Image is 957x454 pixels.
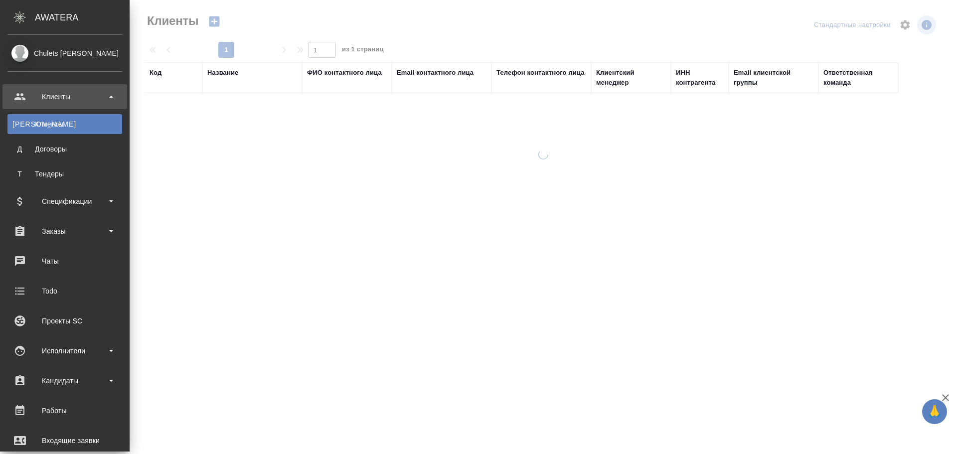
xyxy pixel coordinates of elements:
a: Чаты [2,249,127,274]
a: Todo [2,279,127,303]
div: Договоры [12,144,117,154]
div: Клиентский менеджер [596,68,666,88]
div: Название [207,68,238,78]
a: ТТендеры [7,164,122,184]
div: Чаты [7,254,122,269]
div: Спецификации [7,194,122,209]
button: 🙏 [922,399,947,424]
div: Chulets [PERSON_NAME] [7,48,122,59]
div: Клиенты [12,119,117,129]
div: Todo [7,284,122,299]
div: Код [150,68,161,78]
a: Проекты SC [2,308,127,333]
a: Работы [2,398,127,423]
div: Исполнители [7,343,122,358]
div: Кандидаты [7,373,122,388]
div: Клиенты [7,89,122,104]
div: AWATERA [35,7,130,27]
div: ИНН контрагента [676,68,724,88]
div: Телефон контактного лица [496,68,585,78]
div: Ответственная команда [823,68,893,88]
div: Работы [7,403,122,418]
div: Тендеры [12,169,117,179]
div: Заказы [7,224,122,239]
div: ФИО контактного лица [307,68,382,78]
div: Проекты SC [7,313,122,328]
div: Email контактного лица [397,68,474,78]
div: Email клиентской группы [734,68,813,88]
a: Входящие заявки [2,428,127,453]
div: Входящие заявки [7,433,122,448]
a: ДДоговоры [7,139,122,159]
a: [PERSON_NAME]Клиенты [7,114,122,134]
span: 🙏 [926,401,943,422]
